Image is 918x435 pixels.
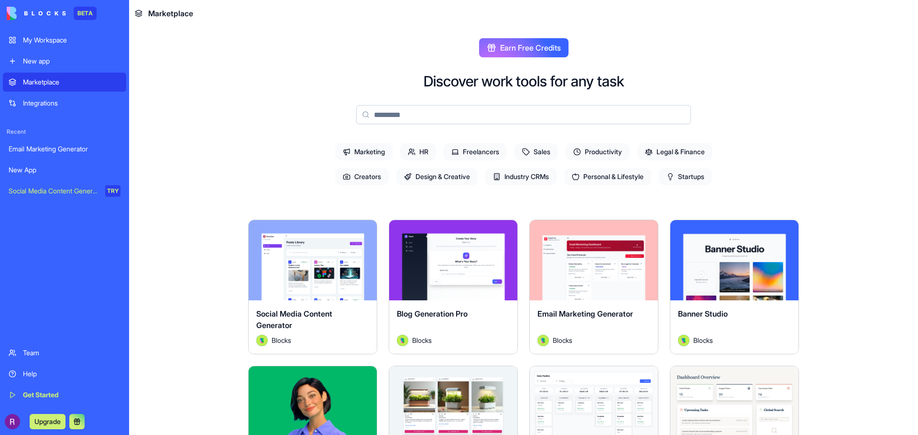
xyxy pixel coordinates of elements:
span: Design & Creative [396,168,478,185]
a: Team [3,343,126,362]
div: Social Media Content Generator [9,186,98,196]
a: BETA [7,7,97,20]
a: Social Media Content GeneratorAvatarBlocks [248,220,377,354]
div: My Workspace [23,35,120,45]
a: Help [3,364,126,383]
div: BETA [74,7,97,20]
a: Social Media Content GeneratorTRY [3,181,126,201]
span: Marketing [335,143,393,160]
img: Avatar [397,335,408,346]
span: Email Marketing Generator [537,309,633,318]
span: Legal & Finance [637,143,712,160]
button: Earn Free Credits [479,38,568,57]
a: New App [3,160,126,180]
span: Sales [514,143,558,160]
div: Email Marketing Generator [9,144,120,154]
span: Social Media Content Generator [256,309,332,330]
span: Recent [3,128,126,136]
span: Personal & Lifestyle [564,168,651,185]
div: Help [23,369,120,379]
span: Industry CRMs [485,168,557,185]
span: Blog Generation Pro [397,309,468,318]
div: New app [23,56,120,66]
img: Avatar [537,335,549,346]
a: Email Marketing GeneratorAvatarBlocks [529,220,658,354]
div: Integrations [23,98,120,108]
span: Earn Free Credits [500,42,561,53]
div: Get Started [23,390,120,400]
span: Blocks [412,335,432,345]
a: My Workspace [3,31,126,50]
div: New App [9,165,120,175]
a: Blog Generation ProAvatarBlocks [389,220,518,354]
a: Get Started [3,385,126,404]
a: New app [3,52,126,71]
h2: Discover work tools for any task [424,73,624,90]
span: Banner Studio [678,309,728,318]
img: Avatar [256,335,268,346]
a: Marketplace [3,73,126,92]
span: Blocks [553,335,572,345]
span: Creators [335,168,389,185]
span: Blocks [272,335,291,345]
div: TRY [105,185,120,197]
div: Team [23,348,120,358]
a: Integrations [3,94,126,113]
span: Productivity [566,143,630,160]
button: Upgrade [30,414,66,429]
img: logo [7,7,66,20]
a: Banner StudioAvatarBlocks [670,220,799,354]
img: ACg8ocInj6-ZTno-3SNiORYnlFwrukFQIp8eLAyNqJU15V1Of6A-sN3A=s96-c [5,414,20,429]
span: Freelancers [444,143,507,160]
span: Marketplace [148,8,193,19]
a: Email Marketing Generator [3,139,126,159]
span: HR [400,143,436,160]
img: Avatar [678,335,689,346]
span: Startups [659,168,712,185]
a: Upgrade [30,416,66,426]
span: Blocks [693,335,713,345]
div: Marketplace [23,77,120,87]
